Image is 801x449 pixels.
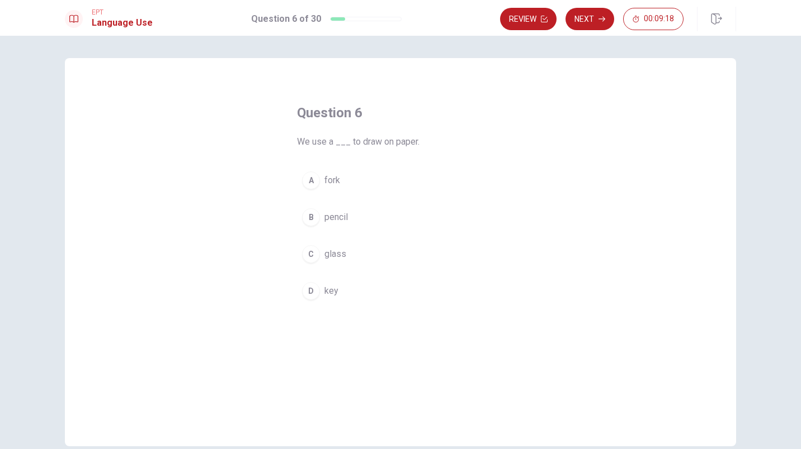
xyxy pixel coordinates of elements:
[297,135,504,149] span: We use a ___ to draw on paper.
[302,245,320,263] div: C
[297,203,504,231] button: Bpencil
[297,240,504,268] button: Cglass
[324,174,340,187] span: fork
[297,166,504,194] button: Afork
[324,211,348,224] span: pencil
[324,284,338,298] span: key
[297,277,504,305] button: Dkey
[644,15,674,23] span: 00:09:18
[302,208,320,226] div: B
[251,12,321,26] h1: Question 6 of 30
[566,8,614,30] button: Next
[623,8,684,30] button: 00:09:18
[92,16,153,30] h1: Language Use
[324,247,346,261] span: glass
[297,104,504,122] h4: Question 6
[500,8,557,30] button: Review
[302,282,320,300] div: D
[92,8,153,16] span: EPT
[302,171,320,189] div: A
